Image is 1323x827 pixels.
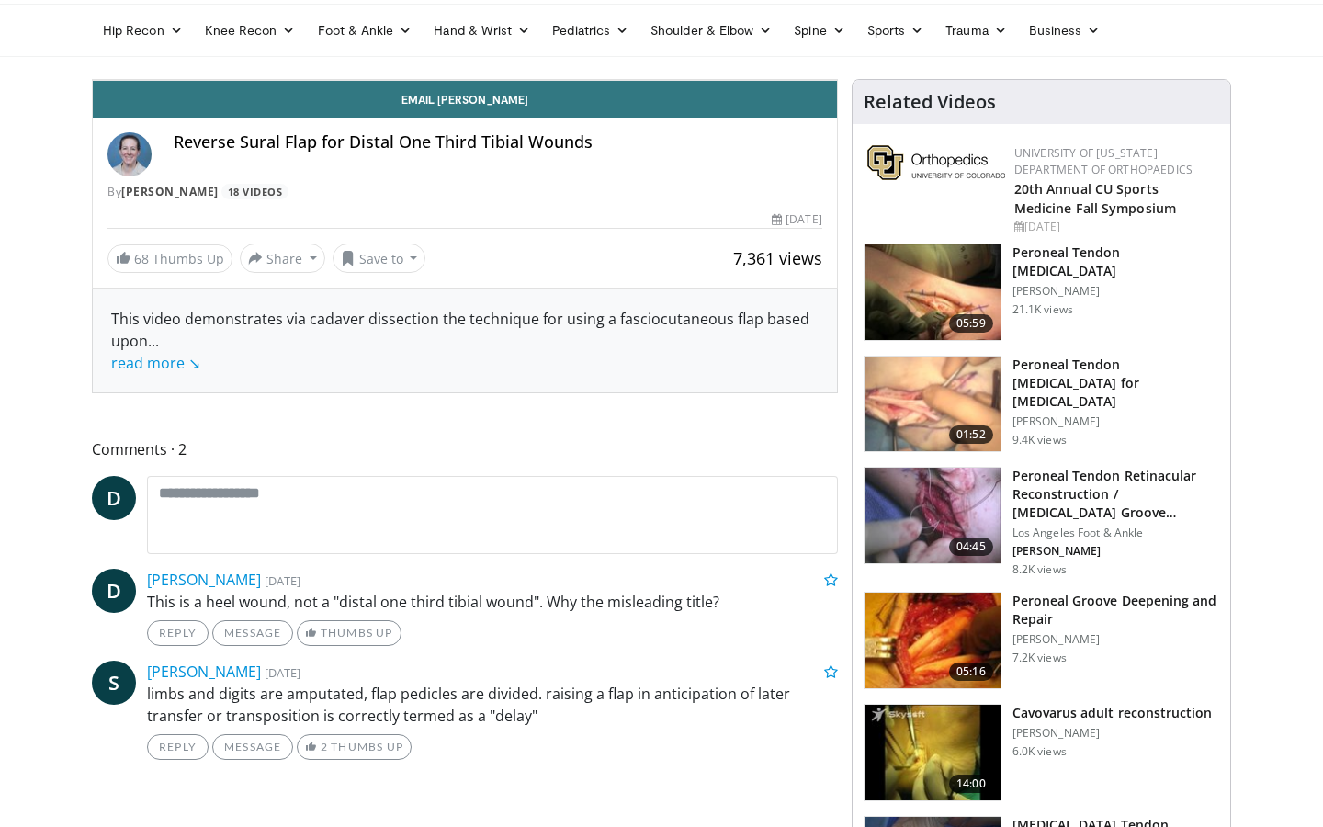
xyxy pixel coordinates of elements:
video-js: Video Player [93,80,837,81]
p: 9.4K views [1012,433,1067,447]
a: Pediatrics [541,12,639,49]
a: read more ↘ [111,353,200,373]
span: 68 [134,250,149,267]
a: Reply [147,734,209,760]
p: [PERSON_NAME] [1012,726,1213,741]
p: This is a heel wound, not a "distal one third tibial wound". Why the misleading title? [147,591,838,613]
img: 1476202_3.png.150x105_q85_crop-smart_upscale.jpg [865,357,1001,452]
a: Sports [856,12,935,49]
a: 2 Thumbs Up [297,734,412,760]
a: Business [1018,12,1112,49]
span: Comments 2 [92,437,838,461]
span: 05:59 [949,314,993,333]
img: 1486225_3.png.150x105_q85_crop-smart_upscale.jpg [865,244,1001,340]
span: 01:52 [949,425,993,444]
p: [PERSON_NAME] [1012,414,1219,429]
p: limbs and digits are amputated, flap pedicles are divided. raising a flap in anticipation of late... [147,683,838,727]
a: Reply [147,620,209,646]
p: 6.0K views [1012,744,1067,759]
img: Peroneal_dislocation_100011696_1.jpg.150x105_q85_crop-smart_upscale.jpg [865,593,1001,688]
h3: Peroneal Tendon [MEDICAL_DATA] for [MEDICAL_DATA] [1012,356,1219,411]
a: Spine [783,12,855,49]
a: S [92,661,136,705]
button: Save to [333,244,426,273]
h3: Cavovarus adult reconstruction [1012,704,1213,722]
a: [PERSON_NAME] [147,570,261,590]
img: 355603a8-37da-49b6-856f-e00d7e9307d3.png.150x105_q85_autocrop_double_scale_upscale_version-0.2.png [867,145,1005,180]
a: 18 Videos [221,184,288,199]
span: 14:00 [949,775,993,793]
p: [PERSON_NAME] [1012,544,1219,559]
small: [DATE] [265,572,300,589]
h4: Related Videos [864,91,996,113]
a: 68 Thumbs Up [107,244,232,273]
p: 7.2K views [1012,651,1067,665]
a: Hip Recon [92,12,194,49]
img: Avatar [107,132,152,176]
a: University of [US_STATE] Department of Orthopaedics [1014,145,1193,177]
a: 14:00 Cavovarus adult reconstruction [PERSON_NAME] 6.0K views [864,704,1219,801]
a: Foot & Ankle [307,12,424,49]
p: [PERSON_NAME] [1012,284,1219,299]
p: Los Angeles Foot & Ankle [1012,526,1219,540]
p: [PERSON_NAME] [1012,632,1219,647]
div: [DATE] [772,211,821,228]
span: 2 [321,740,328,753]
h3: Peroneal Groove Deepening and Repair [1012,592,1219,629]
div: By [107,184,822,200]
span: 7,361 views [733,247,822,269]
a: Knee Recon [194,12,307,49]
span: 04:45 [949,538,993,556]
a: Trauma [934,12,1018,49]
a: [PERSON_NAME] [121,184,219,199]
a: [PERSON_NAME] [147,662,261,682]
h3: Peroneal Tendon [MEDICAL_DATA] [1012,244,1219,280]
a: D [92,476,136,520]
span: 05:16 [949,663,993,681]
a: Hand & Wrist [423,12,541,49]
a: 20th Annual CU Sports Medicine Fall Symposium [1014,180,1176,217]
a: D [92,569,136,613]
p: 8.2K views [1012,562,1067,577]
a: Message [212,734,293,760]
img: 427cd32a-667e-4957-939a-d114782f3c7a.150x105_q85_crop-smart_upscale.jpg [865,468,1001,563]
div: [DATE] [1014,219,1216,235]
a: Message [212,620,293,646]
a: Thumbs Up [297,620,401,646]
button: Share [240,244,325,273]
span: ... [111,331,200,373]
h4: Reverse Sural Flap for Distal One Third Tibial Wounds [174,132,822,153]
a: Email [PERSON_NAME] [93,81,837,118]
small: [DATE] [265,664,300,681]
a: Shoulder & Elbow [639,12,783,49]
a: 05:16 Peroneal Groove Deepening and Repair [PERSON_NAME] 7.2K views [864,592,1219,689]
p: 21.1K views [1012,302,1073,317]
div: This video demonstrates via cadaver dissection the technique for using a fasciocutaneous flap bas... [111,308,819,374]
h3: Peroneal Tendon Retinacular Reconstruction / [MEDICAL_DATA] Groove Deepening… [1012,467,1219,522]
a: 05:59 Peroneal Tendon [MEDICAL_DATA] [PERSON_NAME] 21.1K views [864,244,1219,341]
img: vcmaO67I5TwuFvq35hMDoxOjBrOw-uIx_1.150x105_q85_crop-smart_upscale.jpg [865,705,1001,800]
a: 04:45 Peroneal Tendon Retinacular Reconstruction / [MEDICAL_DATA] Groove Deepening… Los Angeles F... [864,467,1219,577]
a: 01:52 Peroneal Tendon [MEDICAL_DATA] for [MEDICAL_DATA] [PERSON_NAME] 9.4K views [864,356,1219,453]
